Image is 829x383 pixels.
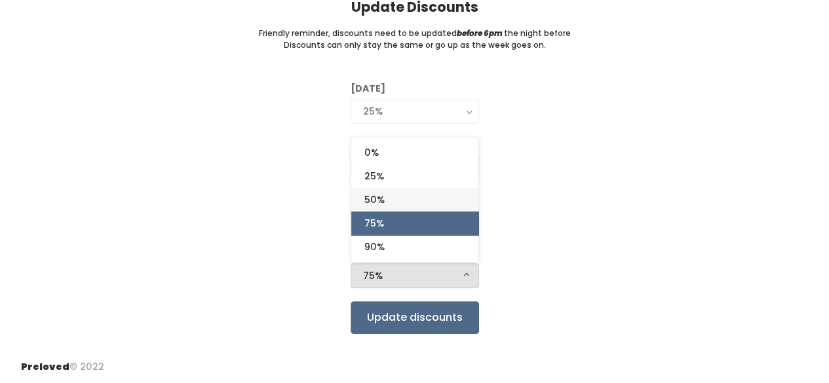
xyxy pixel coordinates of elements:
div: © 2022 [21,350,104,374]
span: 0% [364,145,379,160]
span: 75% [364,216,384,230]
small: Discounts can only stay the same or go up as the week goes on. [284,39,546,51]
button: 25% [351,99,479,124]
span: 90% [364,240,385,254]
input: Update discounts [351,301,479,334]
button: 75% [351,263,479,288]
div: 75% [363,268,467,283]
span: Preloved [21,360,69,373]
span: 50% [364,192,385,207]
span: 25% [364,169,384,183]
small: Friendly reminder, discounts need to be updated the night before [259,27,571,39]
div: 25% [363,104,467,119]
label: [DATE] [351,137,385,151]
i: before 6pm [457,27,503,39]
label: [DATE] [351,82,385,96]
